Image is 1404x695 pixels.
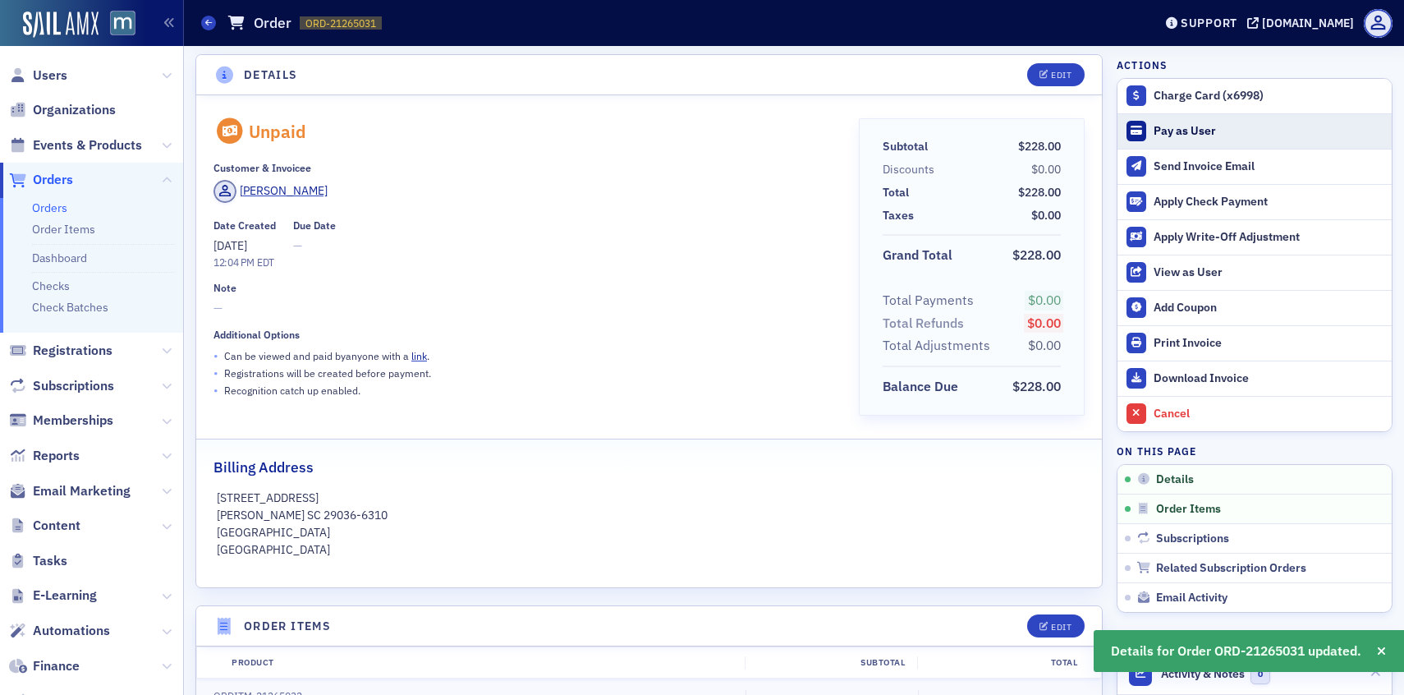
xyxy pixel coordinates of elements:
div: Apply Check Payment [1154,195,1383,209]
span: $228.00 [1012,378,1061,394]
span: Orders [33,171,73,189]
span: Users [33,67,67,85]
div: Balance Due [883,377,958,397]
span: 0 [1250,664,1271,684]
div: Subtotal [883,138,928,155]
span: [DATE] [213,238,247,253]
button: Pay as User [1117,113,1392,149]
div: Pay as User [1154,124,1383,139]
div: Discounts [883,161,934,178]
a: View Homepage [99,11,135,39]
p: Recognition catch up enabled. [224,383,360,398]
span: Reports [33,447,80,465]
span: $228.00 [1018,139,1061,154]
span: $0.00 [1027,315,1061,331]
a: Tasks [9,552,67,570]
div: View as User [1154,265,1383,280]
button: Cancel [1117,396,1392,431]
a: Download Invoice [1117,361,1392,396]
p: [GEOGRAPHIC_DATA] [217,541,1082,559]
span: Total Payments [883,291,980,311]
span: Activity & Notes [1161,665,1245,683]
button: Apply Check Payment [1117,184,1392,219]
a: Organizations [9,101,116,119]
h4: Details [244,67,298,84]
span: $0.00 [1031,208,1061,223]
span: Memberships [33,412,113,430]
a: Orders [9,171,73,189]
button: Add Coupon [1117,290,1392,325]
div: Print Invoice [1154,336,1383,351]
h4: On this page [1117,444,1393,458]
p: [GEOGRAPHIC_DATA] [217,524,1082,541]
span: $228.00 [1018,185,1061,200]
div: Taxes [883,207,914,224]
span: Finance [33,657,80,675]
div: Total Adjustments [883,336,990,356]
div: Edit [1051,623,1071,632]
span: — [213,300,836,317]
span: Taxes [883,207,920,224]
a: Reports [9,447,80,465]
time: 12:04 PM [213,255,255,269]
p: Can be viewed and paid by anyone with a . [224,348,429,363]
button: Edit [1027,614,1084,637]
a: Checks [32,278,70,293]
span: $0.00 [1028,292,1061,308]
a: Memberships [9,412,113,430]
span: Subtotal [883,138,934,155]
a: Finance [9,657,80,675]
a: [PERSON_NAME] [213,180,328,203]
span: Total [883,184,915,201]
img: SailAMX [110,11,135,36]
div: Charge Card (x6998) [1154,89,1383,104]
div: Add Coupon [1154,301,1383,315]
div: Product [220,656,745,670]
span: • [213,347,218,365]
div: Total Payments [883,291,974,311]
span: Events & Products [33,136,142,154]
div: Edit [1051,71,1071,80]
span: E-Learning [33,587,97,605]
div: Total Refunds [883,314,964,334]
a: Orders [32,200,67,215]
span: Email Activity [1156,591,1227,605]
div: Send Invoice Email [1154,159,1383,174]
div: [PERSON_NAME] [240,182,328,200]
span: Organizations [33,101,116,119]
button: Send Invoice Email [1117,149,1392,184]
span: $0.00 [1031,162,1061,177]
div: Download Invoice [1154,371,1383,386]
div: Apply Write-Off Adjustment [1154,230,1383,245]
div: Subtotal [745,656,917,670]
span: Registrations [33,342,112,360]
div: Due Date [293,219,336,232]
button: [DOMAIN_NAME] [1247,17,1360,29]
img: SailAMX [23,12,99,38]
p: [STREET_ADDRESS] [217,490,1082,507]
span: Related Subscription Orders [1156,561,1306,576]
div: Unpaid [249,121,306,142]
button: Charge Card (x6998) [1117,79,1392,113]
span: Details for Order ORD-21265031 updated. [1111,642,1361,661]
span: $228.00 [1012,246,1061,263]
span: Details [1156,472,1194,487]
p: [PERSON_NAME] SC 29036-6310 [217,507,1082,524]
button: View as User [1117,255,1392,290]
a: Users [9,67,67,85]
span: Discounts [883,161,940,178]
span: $0.00 [1028,337,1061,353]
a: link [411,349,427,362]
a: Print Invoice [1117,325,1392,361]
h4: Actions [1117,58,1168,72]
span: Total Refunds [883,314,970,334]
span: Profile [1364,9,1393,38]
div: Total [917,656,1090,670]
div: Total [883,184,909,201]
a: Registrations [9,342,112,360]
span: • [213,365,218,382]
div: Note [213,282,236,294]
p: Registrations will be created before payment. [224,366,431,380]
a: Automations [9,622,110,640]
